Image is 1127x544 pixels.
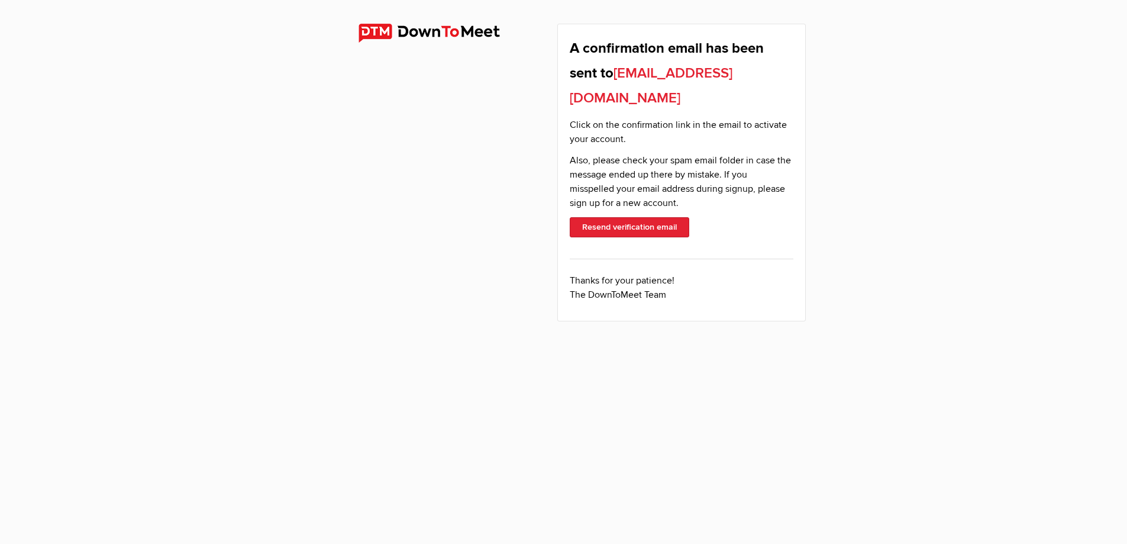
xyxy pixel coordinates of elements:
[570,65,732,107] b: [EMAIL_ADDRESS][DOMAIN_NAME]
[570,273,793,309] p: Thanks for your patience! The DownToMeet Team
[570,36,793,118] h1: A confirmation email has been sent to
[359,24,519,43] img: DownToMeet
[570,217,689,237] button: Resend verification email
[570,118,793,153] p: Click on the confirmation link in the email to activate your account.
[570,153,793,217] p: Also, please check your spam email folder in case the message ended up there by mistake. If you m...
